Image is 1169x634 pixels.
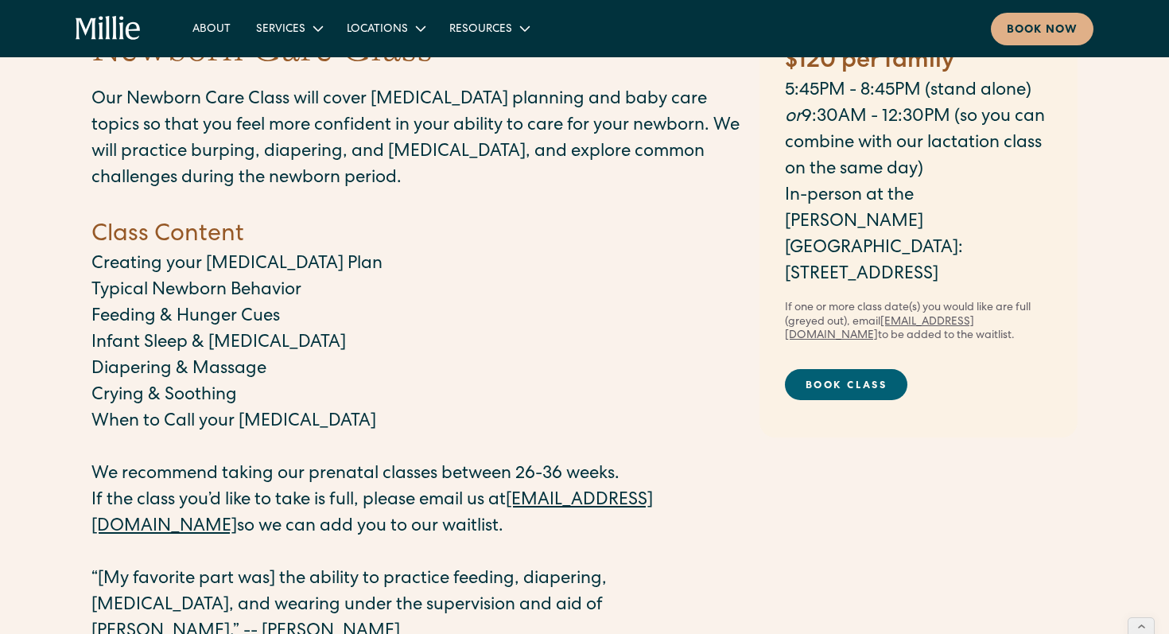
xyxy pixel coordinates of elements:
[91,305,744,331] p: Feeding & Hunger Cues
[76,16,142,41] a: home
[91,383,744,410] p: Crying & Soothing
[437,15,541,41] div: Resources
[91,219,744,252] h4: Class Content
[991,13,1093,45] a: Book now
[91,436,744,462] p: ‍
[347,21,408,38] div: Locations
[91,410,744,436] p: When to Call your [MEDICAL_DATA]
[785,301,1052,344] div: If one or more class date(s) you would like are full (greyed out), email to be added to the waitl...
[91,193,744,219] p: ‍
[91,357,744,383] p: Diapering & Massage
[449,21,512,38] div: Resources
[91,331,744,357] p: Infant Sleep & [MEDICAL_DATA]
[91,278,744,305] p: Typical Newborn Behavior
[785,50,954,74] strong: $120 per family
[785,105,1052,184] p: ‍ 9:30AM - 12:30PM (so you can combine with our lactation class on the same day)
[785,184,1052,289] p: In-person at the [PERSON_NAME][GEOGRAPHIC_DATA]: [STREET_ADDRESS]
[256,21,305,38] div: Services
[91,252,744,278] p: Creating your [MEDICAL_DATA] Plan
[180,15,243,41] a: About
[334,15,437,41] div: Locations
[91,541,744,567] p: ‍
[1007,22,1078,39] div: Book now
[91,488,744,541] p: If the class you’d like to take is full, please email us at so we can add you to our waitlist.
[243,15,334,41] div: Services
[91,88,744,193] p: Our Newborn Care Class will cover [MEDICAL_DATA] planning and baby care topics so that you feel m...
[91,492,653,536] a: [EMAIL_ADDRESS][DOMAIN_NAME]
[785,109,802,126] em: or
[91,462,744,488] p: We recommend taking our prenatal classes between 26-36 weeks.
[785,369,907,400] a: Book Class
[785,79,1052,105] p: 5:45PM - 8:45PM (stand alone)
